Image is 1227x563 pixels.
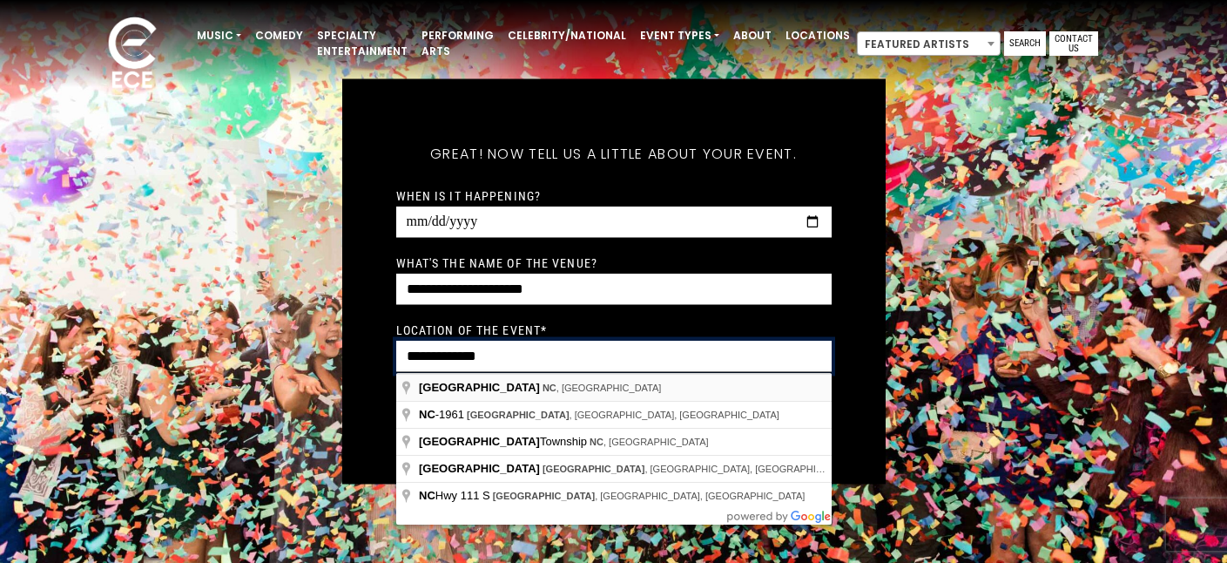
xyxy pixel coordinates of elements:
[89,12,176,97] img: ece_new_logo_whitev2-1.png
[419,408,467,421] span: -1961
[419,381,540,394] span: [GEOGRAPHIC_DATA]
[543,383,662,393] span: , [GEOGRAPHIC_DATA]
[858,32,1000,57] span: Featured Artists
[493,491,596,501] span: [GEOGRAPHIC_DATA]
[633,21,726,51] a: Event Types
[543,383,556,393] span: NC
[493,491,806,501] span: , [GEOGRAPHIC_DATA], [GEOGRAPHIC_DATA]
[190,21,248,51] a: Music
[779,21,857,51] a: Locations
[419,435,540,448] span: [GEOGRAPHIC_DATA]
[396,188,542,204] label: When is it happening?
[419,489,435,502] span: NC
[590,437,709,447] span: , [GEOGRAPHIC_DATA]
[419,489,493,502] span: Hwy 111 S
[248,21,310,51] a: Comedy
[419,408,435,421] span: NC
[543,464,855,474] span: , [GEOGRAPHIC_DATA], [GEOGRAPHIC_DATA]
[396,255,597,271] label: What's the name of the venue?
[310,21,415,66] a: Specialty Entertainment
[501,21,633,51] a: Celebrity/National
[1004,31,1046,56] a: Search
[726,21,779,51] a: About
[1049,31,1098,56] a: Contact Us
[543,464,645,474] span: [GEOGRAPHIC_DATA]
[467,410,570,420] span: [GEOGRAPHIC_DATA]
[857,31,1001,56] span: Featured Artists
[415,21,501,66] a: Performing Arts
[419,462,540,475] span: [GEOGRAPHIC_DATA]
[590,437,603,447] span: NC
[396,322,548,338] label: Location of the event
[396,123,832,186] h5: Great! Now tell us a little about your event.
[467,410,779,420] span: , [GEOGRAPHIC_DATA], [GEOGRAPHIC_DATA]
[419,435,590,448] span: Township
